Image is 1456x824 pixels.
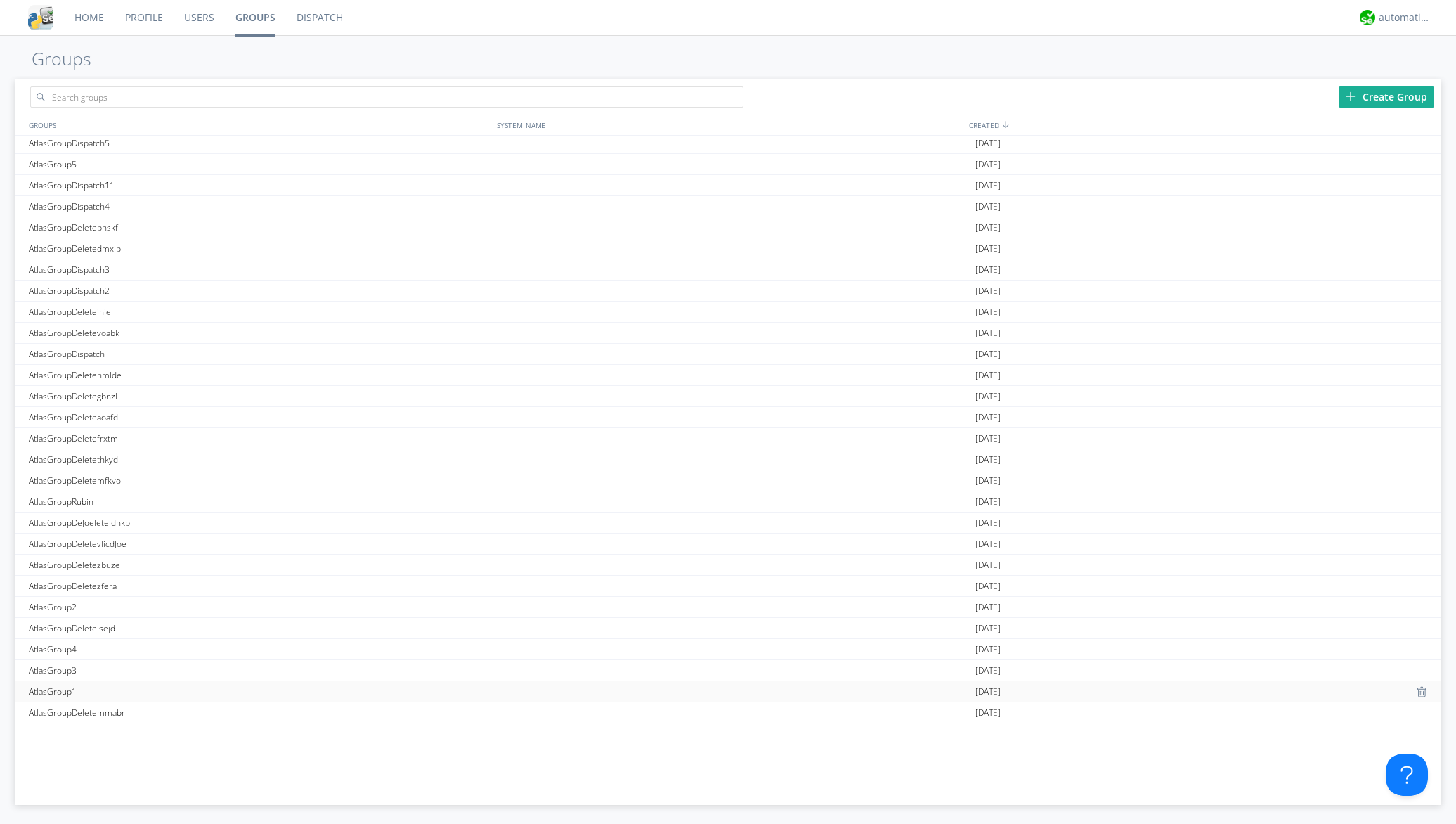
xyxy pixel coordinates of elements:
[15,365,1442,386] a: AtlasGroupDeletenmlde[DATE]
[975,491,1001,513] span: [DATE]
[975,133,1001,154] span: [DATE]
[975,154,1001,175] span: [DATE]
[25,175,495,195] div: AtlasGroupDispatch11
[975,386,1001,407] span: [DATE]
[25,491,495,512] div: AtlasGroupRubin
[25,259,495,280] div: AtlasGroupDispatch3
[15,618,1442,639] a: AtlasGroupDeletejsejd[DATE]
[15,597,1442,618] a: AtlasGroup2[DATE]
[975,323,1001,344] span: [DATE]
[1346,91,1356,101] img: plus.svg
[25,534,495,554] div: AtlasGroupDeletevlicdJoe
[15,238,1442,259] a: AtlasGroupDeletedmxip[DATE]
[975,407,1001,428] span: [DATE]
[25,238,495,259] div: AtlasGroupDeletedmxip
[15,217,1442,238] a: AtlasGroupDeletepnskf[DATE]
[25,115,490,135] div: GROUPS
[975,449,1001,470] span: [DATE]
[15,449,1442,470] a: AtlasGroupDeletethkyd[DATE]
[25,618,495,638] div: AtlasGroupDeletejsejd
[966,115,1441,135] div: CREATED
[975,175,1001,196] span: [DATE]
[975,281,1001,302] span: [DATE]
[15,555,1442,576] a: AtlasGroupDeletezbuze[DATE]
[975,513,1001,534] span: [DATE]
[975,259,1001,281] span: [DATE]
[15,681,1442,702] a: AtlasGroup1[DATE]
[1379,11,1431,25] div: automation+atlas
[25,281,495,301] div: AtlasGroupDispatch2
[25,407,495,427] div: AtlasGroupDeleteaoafd
[975,597,1001,618] span: [DATE]
[975,344,1001,365] span: [DATE]
[25,196,495,217] div: AtlasGroupDispatch4
[975,196,1001,217] span: [DATE]
[25,449,495,470] div: AtlasGroupDeletethkyd
[975,639,1001,660] span: [DATE]
[975,576,1001,597] span: [DATE]
[25,702,495,723] div: AtlasGroupDeletemmabr
[15,259,1442,281] a: AtlasGroupDispatch3[DATE]
[15,302,1442,323] a: AtlasGroupDeleteiniel[DATE]
[975,618,1001,639] span: [DATE]
[1386,754,1428,796] iframe: Toggle Customer Support
[25,660,495,681] div: AtlasGroup3
[25,133,495,153] div: AtlasGroupDispatch5
[15,534,1442,555] a: AtlasGroupDeletevlicdJoe[DATE]
[25,323,495,343] div: AtlasGroupDeletevoabk
[25,154,495,174] div: AtlasGroup5
[975,428,1001,449] span: [DATE]
[25,302,495,322] div: AtlasGroupDeleteiniel
[15,133,1442,154] a: AtlasGroupDispatch5[DATE]
[25,344,495,364] div: AtlasGroupDispatch
[25,470,495,491] div: AtlasGroupDeletemfkvo
[15,428,1442,449] a: AtlasGroupDeletefrxtm[DATE]
[975,217,1001,238] span: [DATE]
[25,386,495,406] div: AtlasGroupDeletegbnzl
[25,639,495,659] div: AtlasGroup4
[975,534,1001,555] span: [DATE]
[1360,10,1375,25] img: d2d01cd9b4174d08988066c6d424eccd
[975,365,1001,386] span: [DATE]
[15,323,1442,344] a: AtlasGroupDeletevoabk[DATE]
[15,281,1442,302] a: AtlasGroupDispatch2[DATE]
[25,597,495,617] div: AtlasGroup2
[25,217,495,238] div: AtlasGroupDeletepnskf
[25,365,495,385] div: AtlasGroupDeletenmlde
[25,576,495,596] div: AtlasGroupDeletezfera
[25,513,495,533] div: AtlasGroupDeJoeleteldnkp
[25,681,495,702] div: AtlasGroup1
[975,302,1001,323] span: [DATE]
[15,407,1442,428] a: AtlasGroupDeleteaoafd[DATE]
[15,639,1442,660] a: AtlasGroup4[DATE]
[15,470,1442,491] a: AtlasGroupDeletemfkvo[DATE]
[15,660,1442,681] a: AtlasGroup3[DATE]
[25,428,495,449] div: AtlasGroupDeletefrxtm
[975,681,1001,702] span: [DATE]
[15,175,1442,196] a: AtlasGroupDispatch11[DATE]
[975,238,1001,259] span: [DATE]
[15,344,1442,365] a: AtlasGroupDispatch[DATE]
[15,491,1442,513] a: AtlasGroupRubin[DATE]
[975,470,1001,491] span: [DATE]
[25,555,495,575] div: AtlasGroupDeletezbuze
[975,660,1001,681] span: [DATE]
[15,576,1442,597] a: AtlasGroupDeletezfera[DATE]
[493,115,966,135] div: SYSTEM_NAME
[30,86,743,108] input: Search groups
[1339,86,1434,108] div: Create Group
[15,154,1442,175] a: AtlasGroup5[DATE]
[15,513,1442,534] a: AtlasGroupDeJoeleteldnkp[DATE]
[15,386,1442,407] a: AtlasGroupDeletegbnzl[DATE]
[975,702,1001,723] span: [DATE]
[975,555,1001,576] span: [DATE]
[28,5,53,30] img: cddb5a64eb264b2086981ab96f4c1ba7
[15,702,1442,723] a: AtlasGroupDeletemmabr[DATE]
[15,196,1442,217] a: AtlasGroupDispatch4[DATE]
